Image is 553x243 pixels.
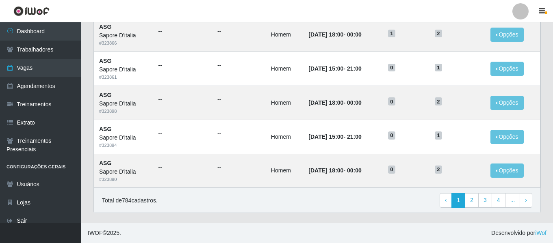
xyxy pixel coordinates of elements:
[217,163,261,172] ul: --
[308,65,343,72] time: [DATE] 15:00
[99,168,148,176] div: Sapore D'italia
[445,197,447,203] span: ‹
[99,160,111,166] strong: ASG
[266,86,304,120] td: Homem
[88,229,121,237] span: © 2025 .
[491,229,546,237] span: Desenvolvido por
[99,58,111,64] strong: ASG
[535,230,546,236] a: iWof
[158,129,208,138] ul: --
[99,176,148,183] div: # 323890
[99,92,111,98] strong: ASG
[435,97,442,105] span: 2
[347,99,362,106] time: 00:00
[388,166,395,174] span: 0
[158,163,208,172] ul: --
[266,52,304,86] td: Homem
[308,99,361,106] strong: -
[308,99,343,106] time: [DATE] 18:00
[217,27,261,36] ul: --
[388,30,395,38] span: 1
[308,31,361,38] strong: -
[388,131,395,140] span: 0
[217,129,261,138] ul: --
[99,65,148,74] div: Sapore D'italia
[388,64,395,72] span: 0
[158,95,208,104] ul: --
[492,193,505,208] a: 4
[99,24,111,30] strong: ASG
[99,31,148,40] div: Sapore D'italia
[490,96,524,110] button: Opções
[99,133,148,142] div: Sapore D'italia
[520,193,532,208] a: Next
[13,6,50,16] img: CoreUI Logo
[347,31,362,38] time: 00:00
[308,133,361,140] strong: -
[102,196,158,205] p: Total de 784 cadastros.
[158,27,208,36] ul: --
[308,167,343,174] time: [DATE] 18:00
[308,167,361,174] strong: -
[525,197,527,203] span: ›
[388,97,395,105] span: 0
[347,167,362,174] time: 00:00
[435,166,442,174] span: 2
[440,193,532,208] nav: pagination
[440,193,452,208] a: Previous
[490,163,524,178] button: Opções
[347,65,362,72] time: 21:00
[99,40,148,47] div: # 323866
[435,64,442,72] span: 1
[217,95,261,104] ul: --
[158,61,208,70] ul: --
[490,62,524,76] button: Opções
[217,61,261,70] ul: --
[88,230,103,236] span: IWOF
[465,193,479,208] a: 2
[435,30,442,38] span: 2
[266,154,304,188] td: Homem
[99,126,111,132] strong: ASG
[490,28,524,42] button: Opções
[99,142,148,149] div: # 323894
[505,193,520,208] a: ...
[478,193,492,208] a: 3
[99,108,148,115] div: # 323898
[435,131,442,140] span: 1
[99,99,148,108] div: Sapore D'italia
[308,133,343,140] time: [DATE] 15:00
[266,18,304,52] td: Homem
[308,65,361,72] strong: -
[347,133,362,140] time: 21:00
[99,74,148,81] div: # 323861
[490,130,524,144] button: Opções
[308,31,343,38] time: [DATE] 18:00
[451,193,465,208] a: 1
[266,120,304,154] td: Homem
